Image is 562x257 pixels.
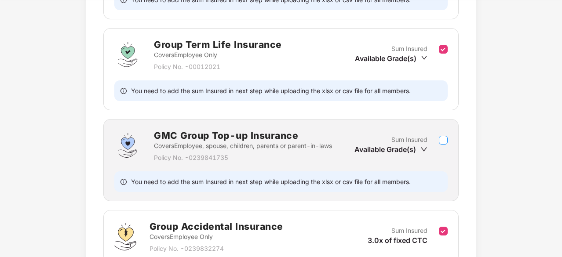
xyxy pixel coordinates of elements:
[131,87,411,95] span: You need to add the sum Insured in next step while uploading the xlsx or csv file for all members.
[154,128,332,143] h2: GMC Group Top-up Insurance
[154,62,282,72] p: Policy No. - 00012021
[120,87,127,95] span: info-circle
[120,177,127,186] span: info-circle
[421,54,427,61] span: down
[114,223,136,250] img: svg+xml;base64,PHN2ZyB4bWxucz0iaHR0cDovL3d3dy53My5vcmcvMjAwMC9zdmciIHdpZHRoPSI0OS4zMjEiIGhlaWdodD...
[420,146,427,153] span: down
[355,54,427,63] div: Available Grade(s)
[114,132,141,159] img: svg+xml;base64,PHN2ZyBpZD0iU3VwZXJfVG9wLXVwX0luc3VyYW5jZSIgZGF0YS1uYW1lPSJTdXBlciBUb3AtdXAgSW5zdX...
[154,141,332,151] p: Covers Employee, spouse, children, parents or parent-in-laws
[391,226,427,235] p: Sum Insured
[391,44,427,54] p: Sum Insured
[391,135,427,145] p: Sum Insured
[114,41,141,68] img: svg+xml;base64,PHN2ZyBpZD0iR3JvdXBfVGVybV9MaWZlX0luc3VyYW5jZSIgZGF0YS1uYW1lPSJHcm91cCBUZXJtIExpZm...
[150,219,283,234] h2: Group Accidental Insurance
[368,236,427,245] span: 3.0x of fixed CTC
[150,232,283,242] p: Covers Employee Only
[154,153,332,163] p: Policy No. - 0239841735
[354,145,427,154] div: Available Grade(s)
[131,177,411,186] span: You need to add the sum Insured in next step while uploading the xlsx or csv file for all members.
[150,244,283,253] p: Policy No. - 0239832274
[154,50,282,60] p: Covers Employee Only
[154,37,282,52] h2: Group Term Life Insurance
